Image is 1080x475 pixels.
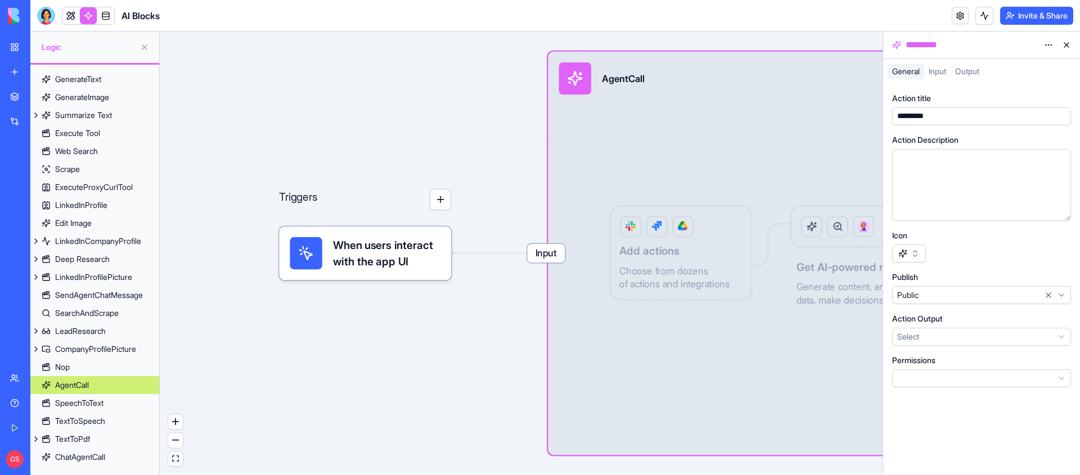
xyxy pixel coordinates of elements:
[121,9,160,22] span: AI Blocks
[168,451,183,467] button: fit view
[168,414,183,429] button: zoom in
[892,230,907,241] label: Icon
[1000,7,1073,25] button: Invite & Share
[30,106,159,124] a: Summarize Text
[55,343,136,355] div: CompanyProfilePicture
[30,178,159,196] a: ExecuteProxyCurlTool
[55,325,106,337] div: LeadResearch
[30,448,159,466] a: ChatAgentCall
[892,272,918,283] label: Publish
[30,88,159,106] a: GenerateImage
[55,182,133,193] div: ExecuteProxyCurlTool
[602,72,644,85] div: AgentCall
[30,196,159,214] a: LinkedInProfile
[42,42,136,53] span: Logic
[892,313,943,324] label: Action Output
[955,66,979,76] span: Output
[279,146,451,280] div: Triggers
[30,376,159,394] a: AgentCall
[55,272,132,283] div: LinkedInProfilePicture
[55,92,109,103] div: GenerateImage
[30,304,159,322] a: SearchAndScrape
[30,268,159,286] a: LinkedInProfilePicture
[30,232,159,250] a: LinkedInCompanyProfile
[30,214,159,232] a: Edit Image
[30,340,159,358] a: CompanyProfilePicture
[30,358,159,376] a: Nop
[55,307,119,319] div: SearchAndScrape
[8,8,78,24] img: logo
[6,450,24,468] span: GS
[892,355,935,366] label: Permissions
[55,200,107,211] div: LinkedInProfile
[55,289,143,301] div: SendAgentChatMessage
[30,286,159,304] a: SendAgentChatMessage
[55,74,101,85] div: GenerateText
[929,66,946,76] span: Input
[168,433,183,448] button: zoom out
[55,379,89,391] div: AgentCall
[30,70,159,88] a: GenerateText
[892,93,931,104] label: Action title
[55,451,105,463] div: ChatAgentCall
[55,218,92,229] div: Edit Image
[30,412,159,430] a: TextToSpeech
[527,244,565,263] span: Input
[55,433,90,445] div: TextToPdf
[55,236,141,247] div: LinkedInCompanyProfile
[30,250,159,268] a: Deep Research
[892,134,958,146] label: Action Description
[892,66,920,76] span: General
[333,237,440,269] span: When users interact with the app UI
[55,397,103,409] div: SpeechToText
[279,189,317,210] p: Triggers
[30,142,159,160] a: Web Search
[30,394,159,412] a: SpeechToText
[55,146,98,157] div: Web Search
[55,254,110,265] div: Deep Research
[30,160,159,178] a: Scrape
[30,124,159,142] a: Execute Tool
[30,430,159,448] a: TextToPdf
[55,415,105,427] div: TextToSpeech
[279,227,451,281] div: When users interact with the app UI
[55,110,112,121] div: Summarize Text
[30,322,159,340] a: LeadResearch
[548,52,951,455] div: InputAgentCallLogicAdd actionsChoose from dozensof actions and integrationsGet AI-powered results...
[55,361,70,373] div: Nop
[55,128,100,139] div: Execute Tool
[55,164,80,175] div: Scrape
